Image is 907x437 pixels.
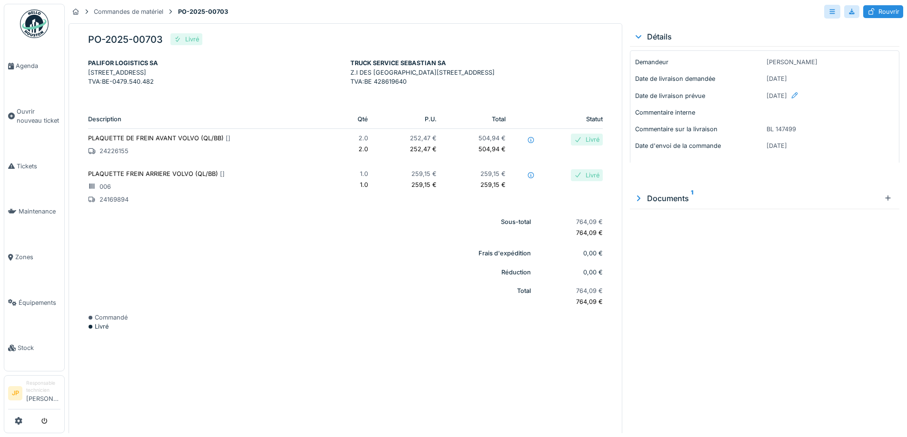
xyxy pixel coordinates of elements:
[88,213,538,244] th: Sous-total
[341,145,368,154] p: 2.0
[341,134,368,143] p: 2.0
[586,171,599,180] div: Livré
[767,58,894,67] p: [PERSON_NAME]
[546,228,603,237] p: 764,09 €
[634,31,896,42] div: Détails
[863,5,903,18] div: Rouvrir
[88,77,341,86] p: TVA : BE-0479.540.482
[185,35,199,44] div: Livré
[88,182,326,191] p: 006
[546,297,603,306] p: 764,09 €
[88,322,603,331] div: Livré
[767,125,894,134] p: BL 147499
[350,77,603,86] p: TVA : BE 428619640
[88,263,538,282] th: Réduction
[350,68,603,77] p: Z.I DES [GEOGRAPHIC_DATA][STREET_ADDRESS]
[4,280,64,326] a: Équipements
[341,169,368,178] p: 1.0
[88,34,163,45] h5: PO-2025-00703
[546,286,603,295] p: 764,09 €
[333,110,375,129] th: Qté
[350,58,603,68] div: TRUCK SERVICE SEBASTIAN SA
[220,170,225,177] span: [ ]
[8,386,22,400] li: JP
[19,298,60,307] span: Équipements
[88,169,326,178] p: PLAQUETTE FREIN ARRIERE VOLVO (QL/BB)
[383,180,437,189] p: 259,15 €
[444,110,514,129] th: Total
[94,7,163,16] div: Commandes de matériel
[452,145,506,154] p: 504,94 €
[635,58,763,67] p: Demandeur
[452,134,506,143] p: 504,94 €
[16,61,60,70] span: Agenda
[4,325,64,371] a: Stock
[341,180,368,189] p: 1.0
[634,193,880,204] div: Documents
[18,343,60,352] span: Stock
[17,162,60,171] span: Tickets
[4,144,64,189] a: Tickets
[383,169,437,178] p: 259,15 €
[17,107,60,125] span: Ouvrir nouveau ticket
[88,195,326,204] p: 24169894
[635,91,763,100] p: Date de livraison prévue
[383,134,437,143] p: 252,47 €
[635,108,763,117] p: Commentaire interne
[88,244,538,262] th: Frais d'expédition
[26,379,60,407] li: [PERSON_NAME]
[538,110,603,129] th: Statut
[88,58,341,68] div: PALIFOR LOGISTICS SA
[376,110,444,129] th: P.U.
[88,68,341,77] p: [STREET_ADDRESS]
[767,91,894,108] div: [DATE]
[767,141,894,150] p: [DATE]
[19,207,60,216] span: Maintenance
[88,282,538,313] th: Total
[635,74,763,83] p: Date de livraison demandée
[174,7,232,16] strong: PO-2025-00703
[635,125,763,134] p: Commentaire sur la livraison
[88,313,603,322] div: Commandé
[226,135,230,142] span: [ ]
[4,234,64,280] a: Zones
[4,189,64,234] a: Maintenance
[635,141,763,150] p: Date d'envoi de la commande
[767,74,894,83] p: [DATE]
[20,10,49,38] img: Badge_color-CXgf-gQk.svg
[26,379,60,394] div: Responsable technicien
[452,180,506,189] p: 259,15 €
[383,145,437,154] p: 252,47 €
[538,263,603,282] td: 0,00 €
[88,146,326,155] p: 24226155
[15,252,60,262] span: Zones
[88,134,326,143] p: PLAQUETTE DE FREIN AVANT VOLVO (QL/BB)
[4,89,64,144] a: Ouvrir nouveau ticket
[4,43,64,89] a: Agenda
[88,110,333,129] th: Description
[8,379,60,409] a: JP Responsable technicien[PERSON_NAME]
[546,217,603,226] p: 764,09 €
[452,169,506,178] p: 259,15 €
[691,193,693,204] sup: 1
[586,135,599,144] div: Livré
[538,244,603,262] td: 0,00 €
